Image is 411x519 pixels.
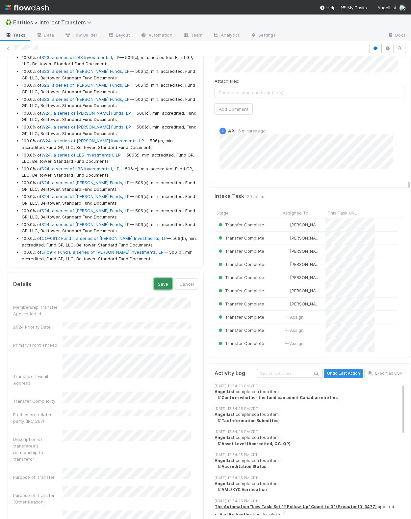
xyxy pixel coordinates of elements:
[217,274,264,281] div: Transfer Complete
[41,166,119,171] a: S24, a series of LBS Investments I, LP
[41,222,130,227] a: S24, a series of [PERSON_NAME] Funds, LP
[218,464,267,469] strong: ☑ Accreditation Status
[215,458,235,463] strong: AngelList
[290,222,323,227] span: [PERSON_NAME]
[41,152,121,158] a: W24, a series of LBS Investments I, LP
[217,328,264,333] span: Transfer Complete
[22,193,198,206] li: 100.0% of — 506(c), min. accredited, Fund GP, LLC, Belltower, Standard Fund Documents
[283,210,308,216] span: Assigned To
[284,288,289,293] img: avatar_abca0ba5-4208-44dd-8897-90682736f166.png
[217,314,264,320] span: Transfer Complete
[284,248,289,254] img: avatar_abca0ba5-4208-44dd-8897-90682736f166.png
[154,278,172,290] button: Save
[208,30,245,41] a: Analytics
[41,236,167,241] a: CO-0912 Fund I, a series of [PERSON_NAME] Investments, LP
[41,69,130,74] a: S23, a series of [PERSON_NAME] Funds, LP
[217,222,264,227] span: Transfer Complete
[22,249,198,262] li: 100.0% of — 506(b), min. accredited, Fund GP, LLC, Belltower, Standard Fund Documents
[377,5,397,10] span: AngelList
[22,221,198,234] li: 100.0% of — 506(c), min. accredited, Fund GP, LLC, Belltower, Standard Fund Documents
[283,340,304,347] span: Assign
[22,82,198,95] li: 100.0% of — 506(c), min. accredited, Fund GP, LLC, Belltower, Standard Fund Documents
[247,193,265,200] span: 20 tasks
[284,275,289,280] img: avatar_abca0ba5-4208-44dd-8897-90682736f166.png
[13,304,63,317] div: Membership Transfer Application Id
[215,78,239,84] label: Attach files:
[217,275,264,280] span: Transfer Complete
[41,110,131,116] a: W24, a series of [PERSON_NAME] Funds, LP
[215,370,256,377] h5: Activity Log
[13,281,31,288] h5: Details
[284,262,289,267] img: avatar_abca0ba5-4208-44dd-8897-90682736f166.png
[284,301,289,306] img: avatar_abca0ba5-4208-44dd-8897-90682736f166.png
[290,288,323,293] span: [PERSON_NAME]
[399,5,406,11] img: avatar_93b89fca-d03a-423a-b274-3dd03f0a621f.png
[283,327,304,333] span: Assign
[215,505,377,509] strong: The Automation "New Task: Set "# Follow-Up" Count to 0" (Executor ID: 3477)
[257,369,323,378] input: Search activities...
[175,278,198,290] button: Cancel
[283,221,322,228] div: [PERSON_NAME]
[41,249,164,255] a: LI-0914 Fund I, a series of [PERSON_NAME] Investments, LP
[13,398,63,405] div: Transfer Complexity
[217,235,264,241] div: Transfer Complete
[217,262,264,267] span: Transfer Complete
[283,314,304,320] div: Assign
[283,248,322,254] div: [PERSON_NAME]
[103,30,135,41] a: Layout
[341,5,367,10] span: My Tasks
[5,32,26,38] span: Tasks
[215,103,253,115] button: Add Comment
[22,180,198,192] li: 100.0% of — 506(c), min. accredited, Fund GP, LLC, Belltower, Standard Fund Documents
[217,221,264,228] div: Transfer Complete
[217,314,264,320] div: Transfer Complete
[22,110,198,123] li: 100.0% of — 506(c), min. accredited, Fund GP, LLC, Belltower, Standard Fund Documents
[283,274,322,281] div: [PERSON_NAME]
[22,68,198,81] li: 100.0% of — 506(c), min. accredited, Fund GP, LLC, Belltower, Standard Fund Documents
[215,87,405,98] span: Choose or drag and drop file(s)
[219,128,226,134] div: API
[22,96,198,109] li: 100.0% of — 506(c), min. accredited, Fund GP, LLC, Belltower, Standard Fund Documents
[22,138,198,151] li: 100.0% of — 506(c), min. accredited, Fund GP, LLC, Belltower, Standard Fund Documents
[284,235,289,241] img: avatar_abca0ba5-4208-44dd-8897-90682736f166.png
[22,152,198,165] li: 100.0% of — 506(c), min. accredited, Fund GP, LLC, Belltower, Standard Fund Documents
[13,373,63,387] div: Transferor: Email Address
[64,32,97,38] span: Flow Builder
[283,287,322,294] div: [PERSON_NAME]
[217,341,264,346] span: Transfer Complete
[283,235,322,241] div: [PERSON_NAME]
[22,235,198,248] li: 100.0% of — 506(b), min. accredited, Fund GP, LLC, Belltower, Standard Fund Documents
[327,210,357,216] span: This Task URL
[215,412,235,417] strong: AngelList
[217,210,229,216] span: Stage
[290,275,323,280] span: [PERSON_NAME]
[5,19,12,25] span: ♻️
[217,288,264,293] span: Transfer Complete
[341,4,367,11] a: My Tasks
[13,474,63,481] div: Purpose of Transfer
[13,19,95,26] span: Entities > Interest Transfers
[290,301,323,306] span: [PERSON_NAME]
[217,301,264,307] div: Transfer Complete
[290,235,323,241] span: [PERSON_NAME]
[217,235,264,241] span: Transfer Complete
[31,30,59,41] a: Data
[22,54,198,67] li: 100.0% of — 506(c), min. accredited, Fund GP, LLC, Belltower, Standard Fund Documents
[41,180,130,185] a: S24, a series of [PERSON_NAME] Funds, LP
[218,395,338,400] strong: ☑ Confirm whether the fund can admit Canadian entities
[382,30,411,41] a: Docs
[284,222,289,227] img: avatar_93b89fca-d03a-423a-b274-3dd03f0a621f.png
[178,30,208,41] a: Team
[13,412,63,425] div: Entities are related party (IRC 267)
[218,442,291,447] strong: ☑ Asset Level (Accredited, QC, QP)
[283,261,322,268] div: [PERSON_NAME]
[41,124,131,130] a: W24, a series of [PERSON_NAME] Funds, LP
[364,369,405,378] button: Export as CSV
[41,194,130,199] a: S24, a series of [PERSON_NAME] Funds, LP
[41,97,130,102] a: S23, a series of [PERSON_NAME] Funds, LP
[324,369,363,378] button: Undo Last Action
